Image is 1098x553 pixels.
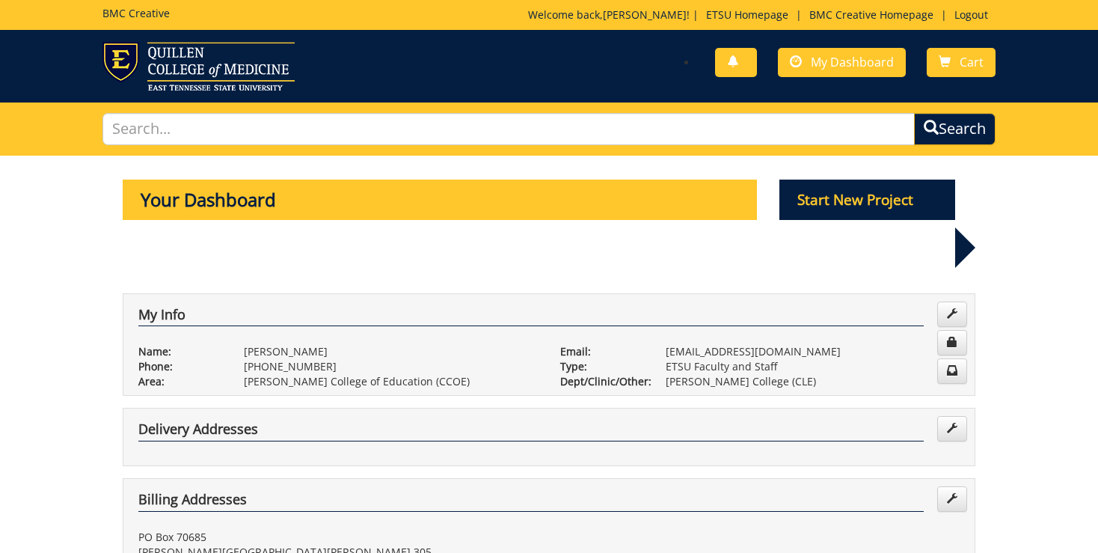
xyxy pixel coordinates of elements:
button: Search [914,113,996,145]
a: My Dashboard [778,48,906,77]
a: Start New Project [779,194,956,208]
span: My Dashboard [811,54,894,70]
p: [PHONE_NUMBER] [244,359,538,374]
a: Change Password [937,330,967,355]
img: ETSU logo [102,42,295,91]
a: Change Communication Preferences [937,358,967,384]
h4: Delivery Addresses [138,422,924,442]
p: Your Dashboard [123,180,757,220]
p: [EMAIL_ADDRESS][DOMAIN_NAME] [666,344,960,359]
a: Cart [927,48,996,77]
a: Logout [947,7,996,22]
p: Welcome back, ! | | | [528,7,996,22]
h4: Billing Addresses [138,492,924,512]
a: Edit Addresses [937,486,967,512]
p: PO Box 70685 [138,530,538,545]
a: [PERSON_NAME] [603,7,687,22]
p: [PERSON_NAME] [244,344,538,359]
p: Dept/Clinic/Other: [560,374,643,389]
p: ETSU Faculty and Staff [666,359,960,374]
p: Start New Project [779,180,956,220]
p: Type: [560,359,643,374]
p: Area: [138,374,221,389]
p: [PERSON_NAME] College (CLE) [666,374,960,389]
a: ETSU Homepage [699,7,796,22]
p: Name: [138,344,221,359]
p: Phone: [138,359,221,374]
p: Email: [560,344,643,359]
span: Cart [960,54,984,70]
h5: BMC Creative [102,7,170,19]
a: Edit Info [937,302,967,327]
h4: My Info [138,308,924,327]
input: Search... [102,113,914,145]
p: [PERSON_NAME] College of Education (CCOE) [244,374,538,389]
a: BMC Creative Homepage [802,7,941,22]
a: Edit Addresses [937,416,967,442]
